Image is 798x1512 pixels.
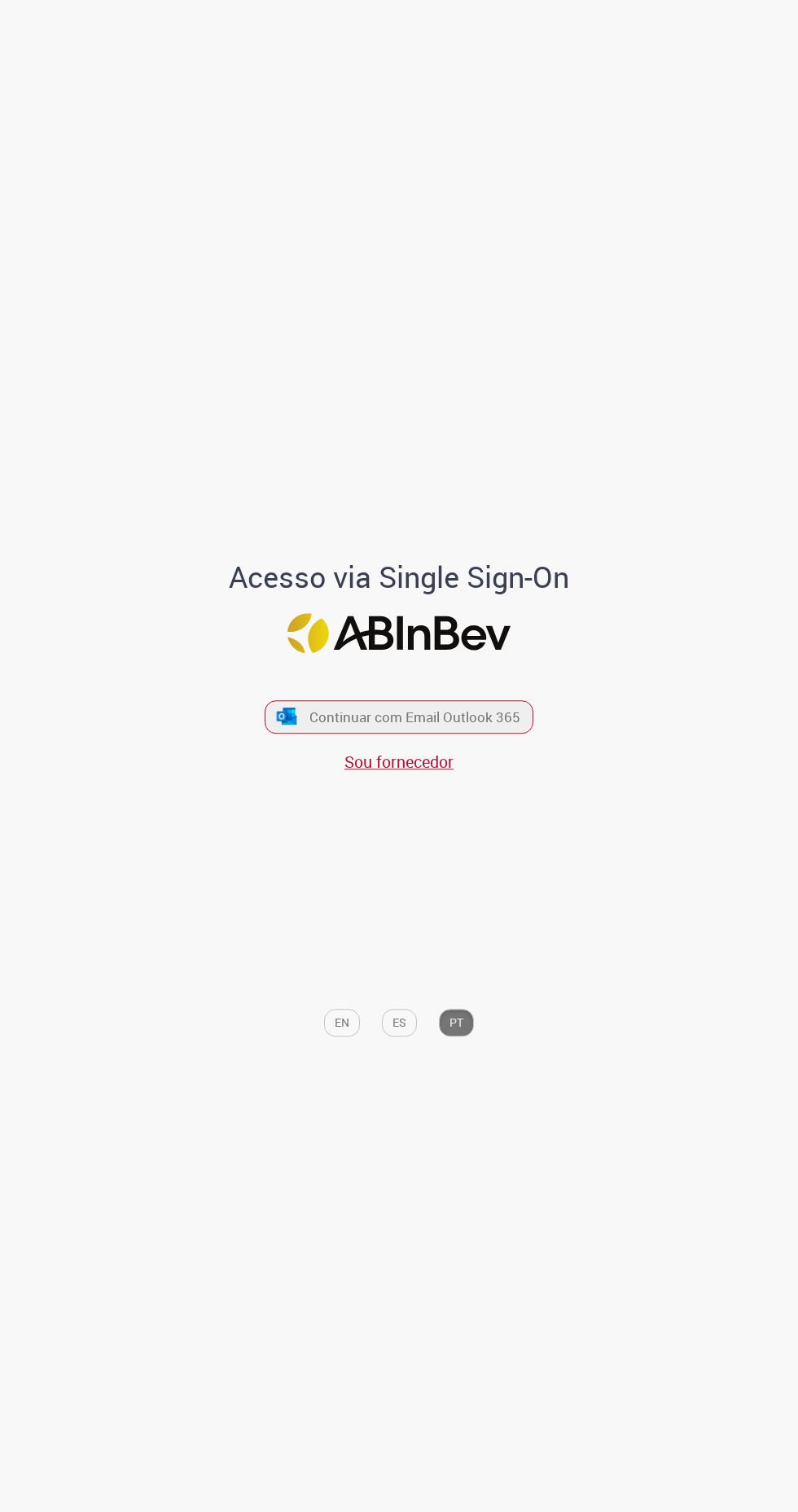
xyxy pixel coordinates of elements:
[382,1010,417,1037] button: ES
[309,708,520,726] span: Continuar com Email Outlook 365
[344,751,454,773] a: Sou fornecedor
[265,700,533,734] button: ícone Azure/Microsoft 360 Continuar com Email Outlook 365
[287,613,511,653] img: Logo ABInBev
[439,1010,474,1037] button: PT
[324,1010,360,1037] button: EN
[275,708,298,725] img: ícone Azure/Microsoft 360
[106,561,692,594] h1: Acesso via Single Sign-On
